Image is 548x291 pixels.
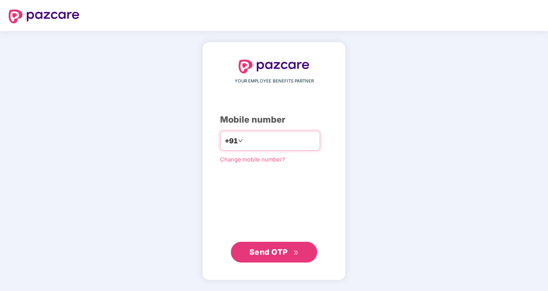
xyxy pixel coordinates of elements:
span: Send OTP [249,247,288,256]
span: YOUR EMPLOYEE BENEFITS PARTNER [235,78,314,85]
a: Change mobile number? [220,156,285,163]
img: logo [239,60,309,73]
span: double-right [293,250,299,256]
span: +91 [225,136,238,146]
img: logo [9,9,79,23]
button: Send OTPdouble-right [231,242,317,263]
div: Mobile number [220,113,328,127]
span: down [238,138,243,143]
